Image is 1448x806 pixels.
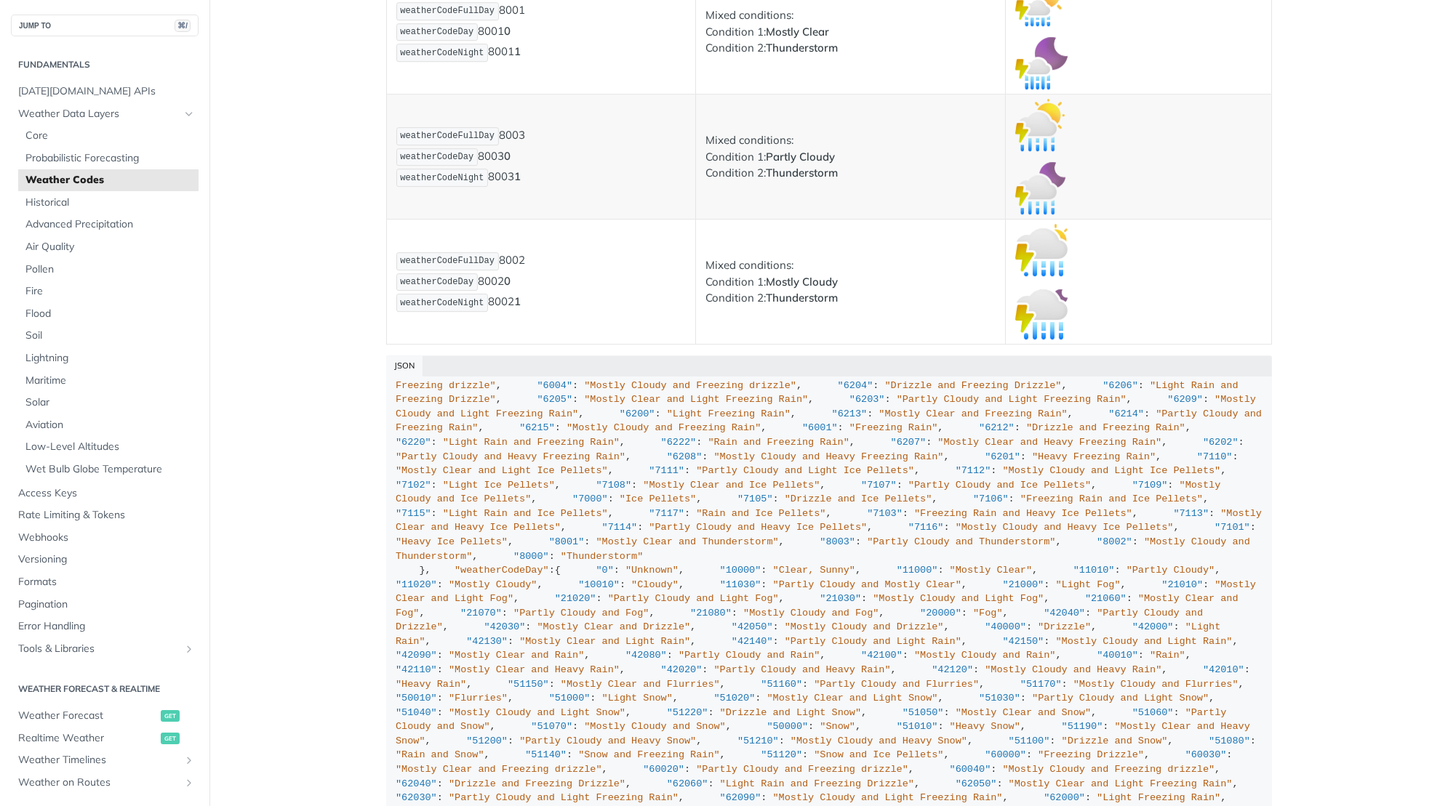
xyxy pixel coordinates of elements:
[25,462,195,477] span: Wet Bulb Globe Temperature
[720,565,761,576] span: "10000"
[175,20,191,32] span: ⌘/
[1173,508,1209,519] span: "7113"
[443,508,608,519] span: "Light Rain and Ice Pellets"
[766,25,829,39] strong: Mostly Clear
[838,380,873,391] span: "6204"
[396,693,437,704] span: "50010"
[449,707,625,718] span: "Mostly Cloudy and Light Snow"
[396,366,1262,391] span: "Partly Cloudy and Freezing drizzle"
[596,536,778,547] span: "Mostly Clear and Thunderstorm"
[549,536,585,547] span: "8001"
[11,772,199,794] a: Weather on RoutesShow subpages for Weather on Routes
[18,370,199,392] a: Maritime
[879,408,1067,419] span: "Mostly Clear and Freezing Rain"
[396,451,625,462] span: "Partly Cloudy and Heavy Freezing Rain"
[720,579,761,590] span: "11030"
[649,508,684,519] span: "7117"
[932,664,973,675] span: "42120"
[555,593,596,604] span: "21020"
[584,721,725,732] span: "Mostly Cloudy and Snow"
[1073,679,1239,690] span: "Mostly Cloudy and Flurries"
[714,451,944,462] span: "Mostly Cloudy and Heavy Freezing Rain"
[985,451,1020,462] span: "6201"
[396,621,1226,647] span: "Light Rain"
[584,380,796,391] span: "Mostly Cloudy and Freezing drizzle"
[525,749,567,760] span: "51140"
[897,721,938,732] span: "51010"
[183,754,195,766] button: Show subpages for Weather Timelines
[11,549,199,571] a: Versioning
[18,125,199,147] a: Core
[1026,422,1185,433] span: "Drizzle and Freezing Rain"
[743,608,879,618] span: "Mostly Cloudy and Fog"
[1150,650,1185,661] span: "Rain"
[396,126,687,188] p: 8003 8003 8003
[18,508,195,523] span: Rate Limiting & Tokens
[449,778,625,789] span: "Drizzle and Freezing Drizzle"
[183,777,195,789] button: Show subpages for Weather on Routes
[400,48,484,58] span: weatherCodeNight
[690,608,732,618] span: "21080"
[25,418,195,432] span: Aviation
[891,437,927,448] span: "6207"
[11,571,199,593] a: Formats
[396,579,437,590] span: "11020"
[761,679,802,690] span: "51160"
[1015,99,1068,151] img: partly_cloudy_thunderstorm_day
[661,664,703,675] span: "42020"
[714,693,756,704] span: "51020"
[696,764,908,775] span: "Partly Cloudy and Freezing drizzle"
[791,736,967,746] span: "Mostly Cloudy and Heavy Snow"
[400,152,473,162] span: weatherCodeDay
[584,394,808,405] span: "Mostly Clear and Light Freezing Rain"
[705,132,996,182] p: Mixed conditions: Condition 1: Condition 2:
[979,693,1020,704] span: "51030"
[1015,55,1068,69] span: Expand image
[1009,778,1233,789] span: "Mostly Clear and Light Freezing Rain"
[705,257,996,307] p: Mixed conditions: Condition 1: Condition 2:
[18,597,195,612] span: Pagination
[1015,117,1068,131] span: Expand image
[766,166,838,180] strong: Thunderstorm
[705,7,996,57] p: Mixed conditions: Condition 1: Condition 2:
[400,131,495,141] span: weatherCodeFullDay
[11,81,199,102] a: [DATE][DOMAIN_NAME] APIs
[1015,37,1068,89] img: mostly_clear_thunderstorm_night
[484,621,526,632] span: "42030"
[18,486,195,501] span: Access Keys
[908,522,944,533] span: "7116"
[873,593,1044,604] span: "Mostly Cloudy and Light Fog"
[732,621,773,632] span: "42050"
[25,440,195,454] span: Low-Level Altitudes
[449,693,508,704] span: "Flurries"
[773,579,961,590] span: "Partly Cloudy and Mostly Clear"
[720,778,914,789] span: "Light Rain and Freezing Drizzle"
[25,240,195,254] span: Air Quality
[18,107,180,121] span: Weather Data Layers
[903,707,944,718] span: "51050"
[25,129,195,143] span: Core
[1108,408,1144,419] span: "6214"
[460,608,502,618] span: "21070"
[449,579,537,590] span: "Mostly Cloudy"
[18,84,195,99] span: [DATE][DOMAIN_NAME] APIs
[608,593,779,604] span: "Partly Cloudy and Light Fog"
[396,721,1256,746] span: "Mostly Clear and Heavy Snow"
[18,325,199,347] a: Soil
[973,608,1003,618] span: "Fog"
[950,721,1020,732] span: "Heavy Snow"
[631,579,679,590] span: "Cloudy"
[396,508,431,519] span: "7115"
[602,693,673,704] span: "Light Snow"
[508,679,549,690] span: "51150"
[708,437,849,448] span: "Rain and Freezing Rain"
[820,721,855,732] span: "Snow"
[25,262,195,277] span: Pollen
[767,721,808,732] span: "50000"
[519,736,696,746] span: "Partly Cloudy and Heavy Snow"
[766,275,838,289] strong: Mostly Cloudy
[985,621,1026,632] span: "40000"
[11,728,199,749] a: Realtime Weatherget
[820,593,861,604] span: "21030"
[914,508,1132,519] span: "Freezing Rain and Heavy Ice Pellets"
